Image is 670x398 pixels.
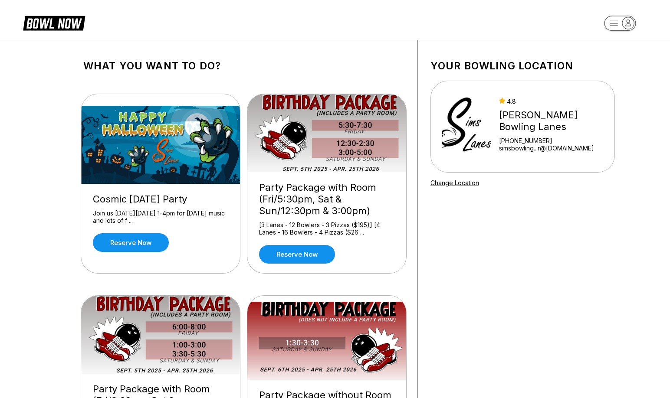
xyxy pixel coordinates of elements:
[259,182,394,217] div: Party Package with Room (Fri/5:30pm, Sat & Sun/12:30pm & 3:00pm)
[83,60,404,72] h1: What you want to do?
[81,296,241,374] img: Party Package with Room (Fri/6:00pm, Sat & Sun/1:00pm & 3:30pm)
[259,245,335,264] a: Reserve now
[93,209,228,225] div: Join us [DATE][DATE] 1-4pm for [DATE] music and lots of f ...
[430,179,479,186] a: Change Location
[499,137,611,144] div: [PHONE_NUMBER]
[442,94,491,159] img: Sims Bowling Lanes
[499,144,611,152] a: simsbowling...r@[DOMAIN_NAME]
[430,60,615,72] h1: Your bowling location
[499,109,611,133] div: [PERSON_NAME] Bowling Lanes
[93,193,228,205] div: Cosmic [DATE] Party
[259,221,394,236] div: [3 Lanes - 12 Bowlers - 3 Pizzas ($195)] [4 Lanes - 16 Bowlers - 4 Pizzas ($26 ...
[499,98,611,105] div: 4.8
[81,106,241,184] img: Cosmic Halloween Party
[247,94,407,172] img: Party Package with Room (Fri/5:30pm, Sat & Sun/12:30pm & 3:00pm)
[247,302,407,380] img: Party Package without Room (Sat & Sun/1:30pm)
[93,233,169,252] a: Reserve now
